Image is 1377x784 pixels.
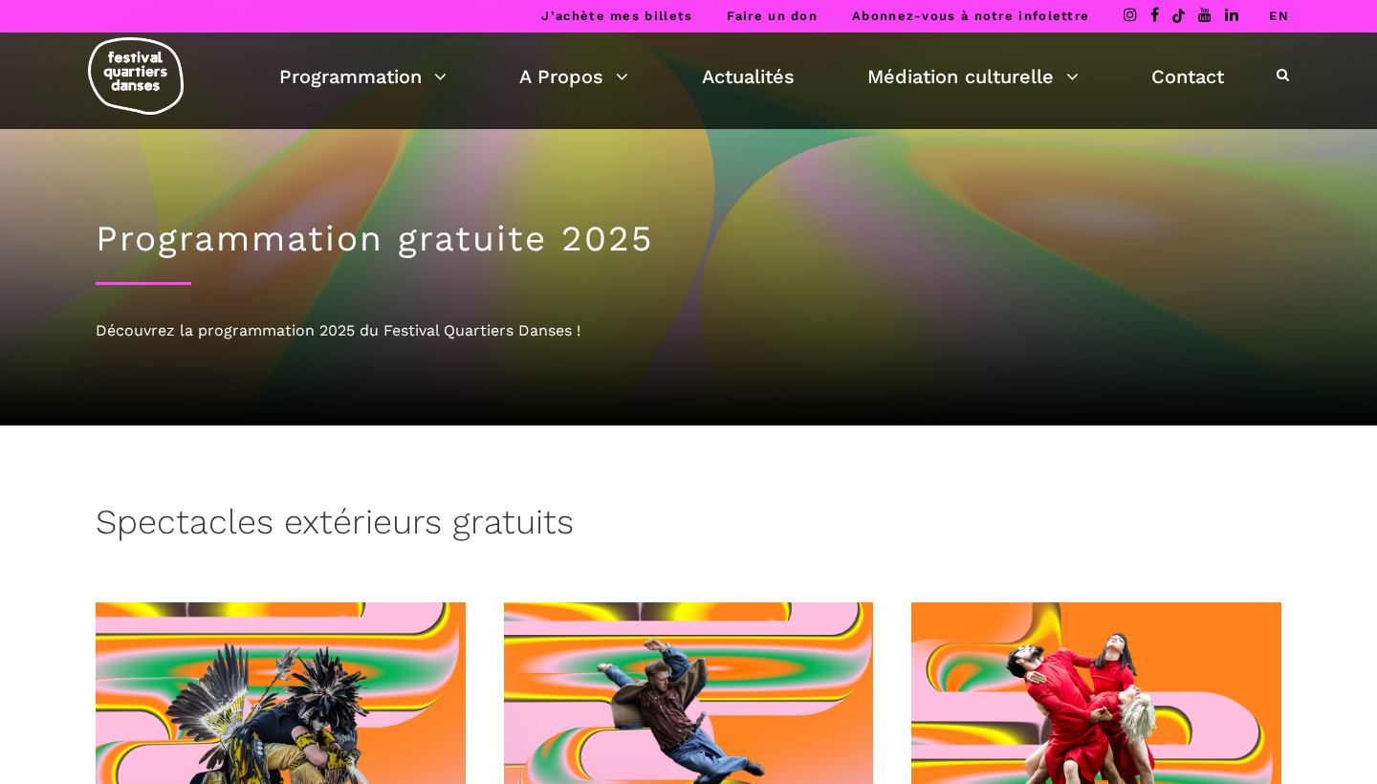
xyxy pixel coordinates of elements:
[702,60,795,93] a: Actualités
[1151,60,1224,93] a: Contact
[88,37,184,115] img: logo-fqd-med
[727,9,818,23] a: Faire un don
[852,9,1089,23] a: Abonnez-vous à notre infolettre
[279,60,447,93] a: Programmation
[1269,9,1289,23] a: EN
[519,60,628,93] a: A Propos
[541,9,692,23] a: J’achète mes billets
[867,60,1079,93] a: Médiation culturelle
[96,318,1281,343] div: Découvrez la programmation 2025 du Festival Quartiers Danses !
[96,502,574,550] h3: Spectacles extérieurs gratuits
[96,218,1281,260] h1: Programmation gratuite 2025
